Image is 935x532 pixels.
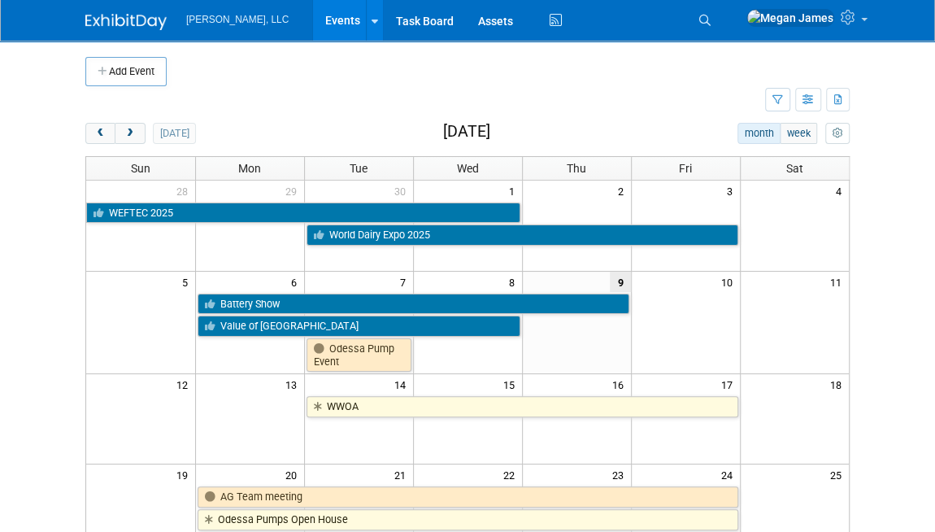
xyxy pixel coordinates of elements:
[198,486,738,508] a: AG Team meeting
[198,316,520,337] a: Value of [GEOGRAPHIC_DATA]
[307,338,411,372] a: Odessa Pump Event
[567,162,586,175] span: Thu
[780,123,817,144] button: week
[307,225,738,246] a: World Dairy Expo 2025
[85,57,167,86] button: Add Event
[186,14,289,25] span: [PERSON_NAME], LLC
[786,162,803,175] span: Sat
[507,272,522,292] span: 8
[86,203,520,224] a: WEFTEC 2025
[175,464,195,485] span: 19
[175,374,195,395] span: 12
[85,123,115,144] button: prev
[115,123,145,144] button: next
[131,162,150,175] span: Sun
[284,374,304,395] span: 13
[737,123,781,144] button: month
[153,123,196,144] button: [DATE]
[393,464,413,485] span: 21
[507,181,522,201] span: 1
[502,374,522,395] span: 15
[832,129,842,139] i: Personalize Calendar
[616,181,631,201] span: 2
[828,374,849,395] span: 18
[611,464,631,485] span: 23
[350,162,367,175] span: Tue
[238,162,261,175] span: Mon
[610,272,631,292] span: 9
[828,272,849,292] span: 11
[175,181,195,201] span: 28
[198,509,738,530] a: Odessa Pumps Open House
[679,162,692,175] span: Fri
[720,374,740,395] span: 17
[198,294,629,315] a: Battery Show
[746,9,834,27] img: Megan James
[502,464,522,485] span: 22
[828,464,849,485] span: 25
[443,123,490,141] h2: [DATE]
[284,181,304,201] span: 29
[398,272,413,292] span: 7
[611,374,631,395] span: 16
[720,464,740,485] span: 24
[725,181,740,201] span: 3
[834,181,849,201] span: 4
[284,464,304,485] span: 20
[393,181,413,201] span: 30
[307,396,738,417] a: WWOA
[393,374,413,395] span: 14
[289,272,304,292] span: 6
[825,123,850,144] button: myCustomButton
[85,14,167,30] img: ExhibitDay
[457,162,479,175] span: Wed
[180,272,195,292] span: 5
[720,272,740,292] span: 10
